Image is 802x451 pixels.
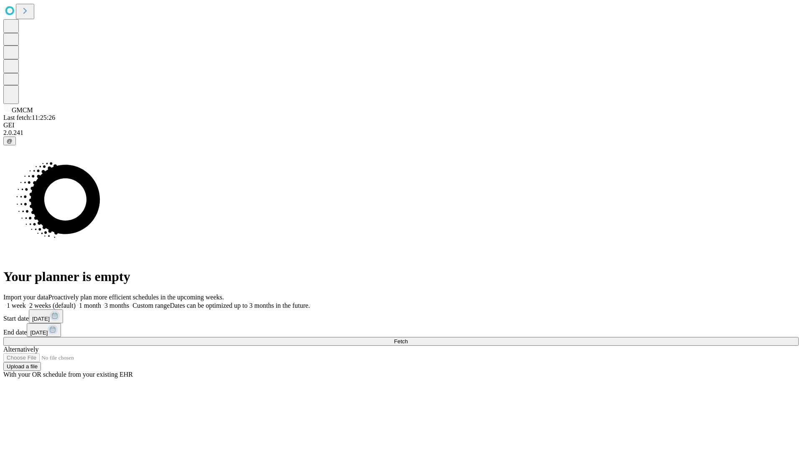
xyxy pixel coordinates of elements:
[3,114,55,121] span: Last fetch: 11:25:26
[394,338,408,345] span: Fetch
[3,294,48,301] span: Import your data
[7,302,26,309] span: 1 week
[3,122,799,129] div: GEI
[7,138,13,144] span: @
[27,323,61,337] button: [DATE]
[132,302,170,309] span: Custom range
[170,302,310,309] span: Dates can be optimized up to 3 months in the future.
[3,346,38,353] span: Alternatively
[3,309,799,323] div: Start date
[3,362,41,371] button: Upload a file
[3,371,133,378] span: With your OR schedule from your existing EHR
[3,137,16,145] button: @
[29,309,63,323] button: [DATE]
[3,269,799,284] h1: Your planner is empty
[3,323,799,337] div: End date
[104,302,129,309] span: 3 months
[12,106,33,114] span: GMCM
[29,302,76,309] span: 2 weeks (default)
[48,294,224,301] span: Proactively plan more efficient schedules in the upcoming weeks.
[30,329,48,336] span: [DATE]
[3,337,799,346] button: Fetch
[3,129,799,137] div: 2.0.241
[32,316,50,322] span: [DATE]
[79,302,101,309] span: 1 month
